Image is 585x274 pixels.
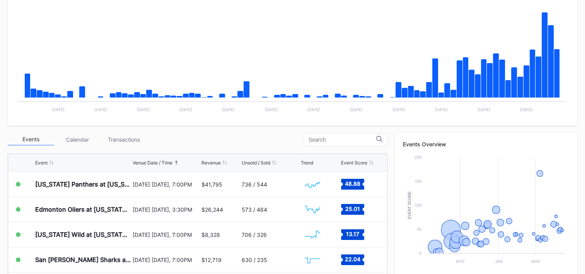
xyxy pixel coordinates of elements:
div: $8,328 [201,231,220,238]
div: 736 / 544 [242,181,267,188]
div: [DATE] [DATE], 3:30PM [133,206,200,213]
text: [DATE] [222,107,235,112]
div: Trend [301,160,313,166]
text: 48.88 [345,180,360,187]
div: [DATE] [DATE], 7:00PM [133,257,200,263]
svg: Chart title [403,153,569,269]
svg: Chart title [301,250,324,269]
text: 25.01 [345,205,360,212]
svg: Chart title [301,175,324,194]
div: [DATE] [DATE], 7:00PM [133,181,200,188]
text: 22.04 [345,256,360,262]
text: Jan [495,259,503,264]
text: [DATE] [307,107,320,112]
text: 50 [417,227,421,231]
text: [DATE] [94,107,107,112]
text: [DATE] [52,107,65,112]
text: [DATE] [137,107,150,112]
div: 573 / 484 [242,206,267,213]
text: [DATE] [350,107,363,112]
div: San [PERSON_NAME] Sharks at [US_STATE] Devils [35,256,131,264]
div: [US_STATE] Panthers at [US_STATE] Devils [35,180,131,188]
text: 200 [414,155,421,159]
input: Search [309,137,376,143]
svg: Chart title [301,200,324,219]
div: Events [8,134,54,146]
svg: Chart title [15,2,569,118]
div: Event Score [341,160,367,166]
text: 150 [415,179,421,183]
div: Calendar [54,134,101,146]
div: [DATE] [DATE], 7:00PM [133,231,200,238]
text: [DATE] [392,107,405,112]
div: [US_STATE] Wild at [US_STATE] Devils [35,231,131,238]
text: Nov [456,259,465,264]
div: Venue Date / Time [133,160,172,166]
div: $41,795 [201,181,222,188]
text: Event Score [408,191,412,219]
div: Revenue [201,160,221,166]
text: [DATE] [179,107,192,112]
text: [DATE] [520,107,533,112]
div: 630 / 235 [242,257,267,263]
div: 706 / 326 [242,231,267,238]
text: 13.17 [346,231,359,237]
text: Mar [531,259,540,264]
text: [DATE] [435,107,448,112]
div: $12,719 [201,257,222,263]
text: 100 [415,203,421,207]
text: [DATE] [264,107,277,112]
div: Unsold / Sold [242,160,270,166]
text: [DATE] [478,107,490,112]
svg: Chart title [301,225,324,244]
div: Events Overview [403,141,570,147]
div: Transactions [101,134,147,146]
text: 0 [419,251,421,255]
div: Event [35,160,48,166]
div: Edmonton Oilers at [US_STATE] Devils [35,205,131,213]
div: $26,244 [201,206,223,213]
